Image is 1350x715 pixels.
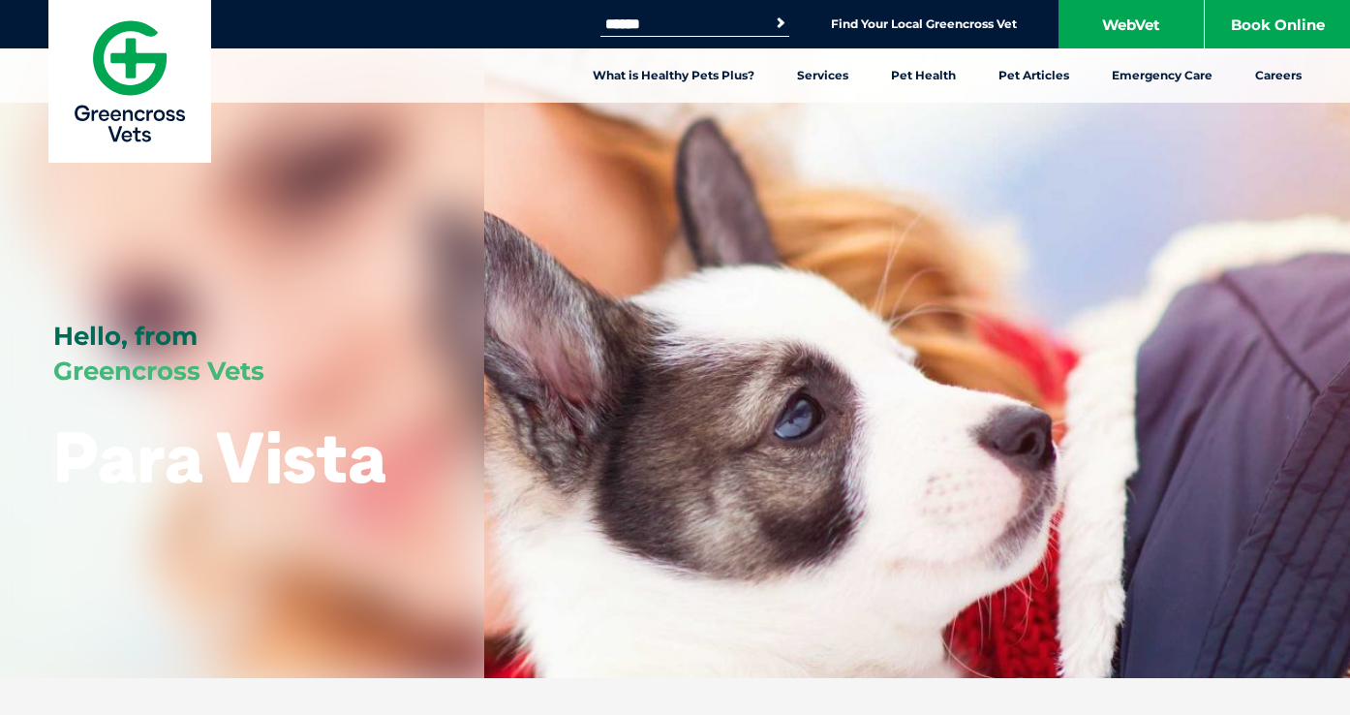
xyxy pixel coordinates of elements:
[53,419,386,495] h1: Para Vista
[1234,48,1323,103] a: Careers
[977,48,1090,103] a: Pet Articles
[571,48,776,103] a: What is Healthy Pets Plus?
[53,321,198,352] span: Hello, from
[771,14,790,33] button: Search
[776,48,870,103] a: Services
[831,16,1017,32] a: Find Your Local Greencross Vet
[1090,48,1234,103] a: Emergency Care
[53,356,264,387] span: Greencross Vets
[870,48,977,103] a: Pet Health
